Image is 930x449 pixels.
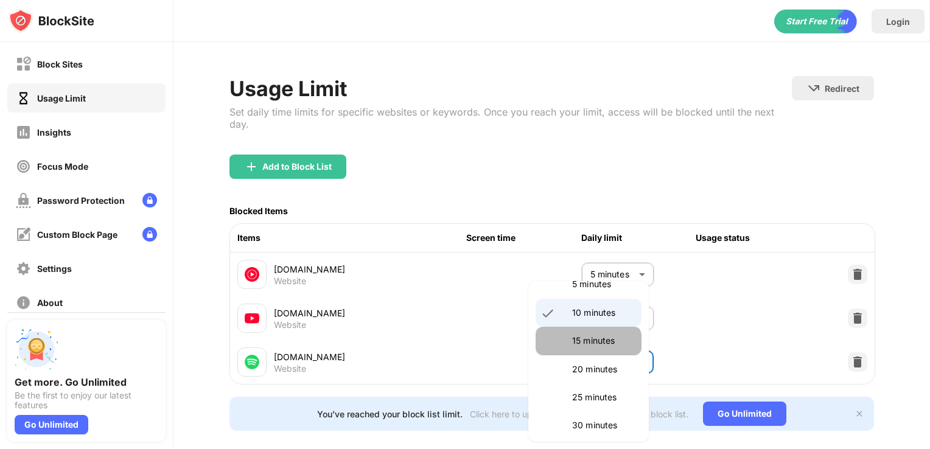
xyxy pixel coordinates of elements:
[572,419,634,432] p: 30 minutes
[572,391,634,404] p: 25 minutes
[572,363,634,376] p: 20 minutes
[572,334,634,347] p: 15 minutes
[572,306,634,319] p: 10 minutes
[572,277,634,291] p: 5 minutes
